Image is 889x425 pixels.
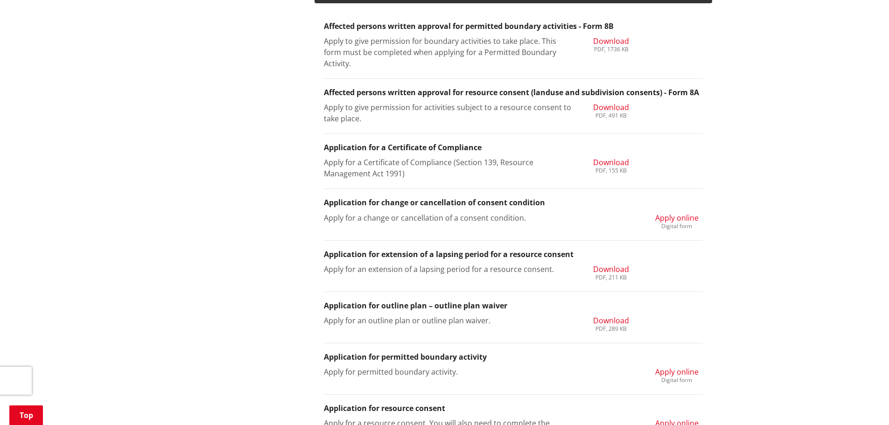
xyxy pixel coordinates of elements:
[593,315,629,332] a: Download PDF, 289 KB
[593,157,629,167] span: Download
[593,264,629,274] span: Download
[324,315,572,326] p: Apply for an outline plan or outline plan waiver.
[324,35,572,69] p: Apply to give permission for boundary activities to take place. This form must be completed when ...
[846,386,880,419] iframe: Messenger Launcher
[324,212,572,223] p: Apply for a change or cancellation of a consent condition.
[593,326,629,332] div: PDF, 289 KB
[9,405,43,425] a: Top
[593,47,629,52] div: PDF, 1736 KB
[655,367,699,377] span: Apply online
[593,315,629,326] span: Download
[324,264,572,275] p: Apply for an extension of a lapsing period for a resource consent.
[593,275,629,280] div: PDF, 211 KB
[655,223,699,229] div: Digital form
[324,22,703,31] h3: Affected persons written approval for permitted boundary activities - Form 8B
[593,264,629,280] a: Download PDF, 211 KB
[593,157,629,174] a: Download PDF, 155 KB
[324,157,572,179] p: Apply for a Certificate of Compliance (Section 139, Resource Management Act 1991)
[324,198,703,207] h3: Application for change or cancellation of consent condition
[593,102,629,118] a: Download PDF, 491 KB
[593,113,629,118] div: PDF, 491 KB
[593,36,629,46] span: Download
[324,102,572,124] p: Apply to give permission for activities subject to a resource consent to take place.
[655,366,699,383] a: Apply online Digital form
[324,366,572,377] p: Apply for permitted boundary activity.
[324,404,703,413] h3: Application for resource consent
[593,168,629,174] div: PDF, 155 KB
[324,353,703,362] h3: Application for permitted boundary activity
[655,213,699,223] span: Apply online
[593,102,629,112] span: Download
[324,88,703,97] h3: Affected persons written approval for resource consent (landuse and subdivision consents) - Form 8A
[655,212,699,229] a: Apply online Digital form
[655,377,699,383] div: Digital form
[593,35,629,52] a: Download PDF, 1736 KB
[324,250,703,259] h3: Application for extension of a lapsing period for a resource consent
[324,143,703,152] h3: Application for a Certificate of Compliance
[324,301,703,310] h3: Application for outline plan – outline plan waiver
